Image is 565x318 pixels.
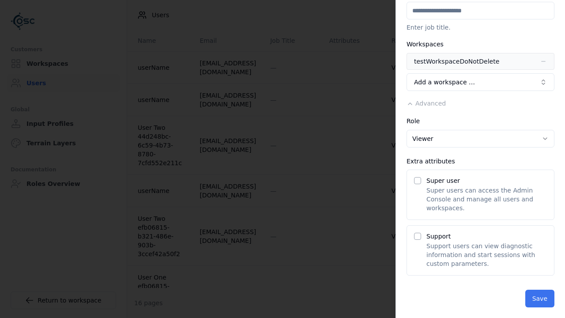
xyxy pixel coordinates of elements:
[415,100,446,107] span: Advanced
[407,23,554,32] p: Enter job title.
[426,242,547,268] p: Support users can view diagnostic information and start sessions with custom parameters.
[426,177,460,184] label: Super user
[407,99,446,108] button: Advanced
[525,290,554,307] button: Save
[414,78,475,87] span: Add a workspace …
[407,41,444,48] label: Workspaces
[426,186,547,212] p: Super users can access the Admin Console and manage all users and workspaces.
[407,158,554,164] div: Extra attributes
[426,233,451,240] label: Support
[414,57,499,66] div: testWorkspaceDoNotDelete
[407,117,420,125] label: Role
